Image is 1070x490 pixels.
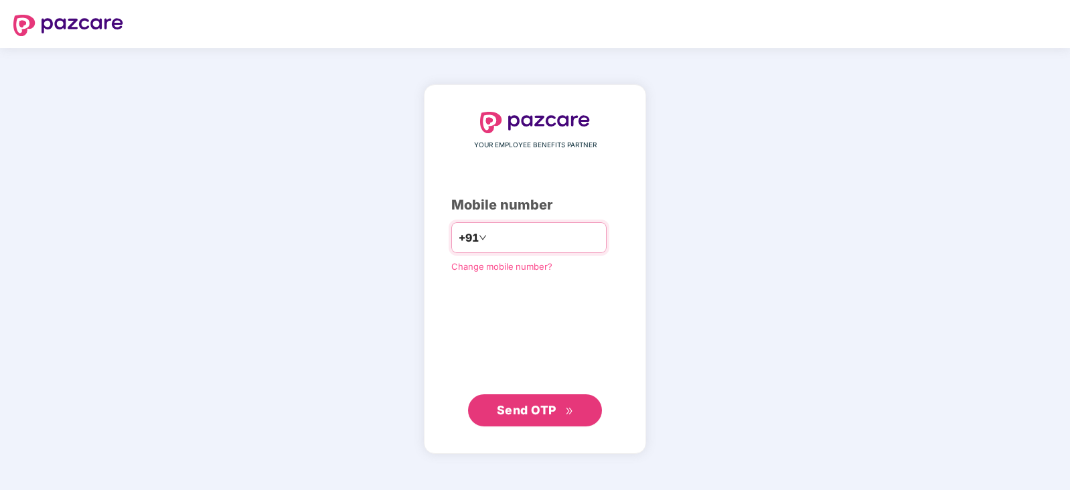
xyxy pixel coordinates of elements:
[474,140,597,151] span: YOUR EMPLOYEE BENEFITS PARTNER
[451,261,552,272] a: Change mobile number?
[565,407,574,416] span: double-right
[451,195,619,216] div: Mobile number
[497,403,556,417] span: Send OTP
[468,394,602,426] button: Send OTPdouble-right
[480,112,590,133] img: logo
[13,15,123,36] img: logo
[479,234,487,242] span: down
[459,230,479,246] span: +91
